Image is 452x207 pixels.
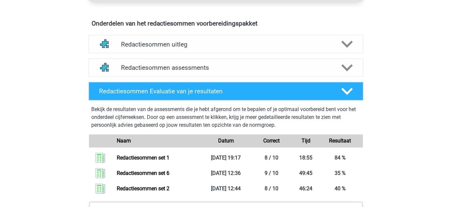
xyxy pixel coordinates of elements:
[99,88,331,95] h4: Redactiesommen Evaluatie van je resultaten
[117,155,169,161] a: Redactiesommen set 1
[117,186,169,192] a: Redactiesommen set 2
[86,82,366,101] a: Redactiesommen Evaluatie van je resultaten
[295,137,318,145] div: Tijd
[86,59,366,77] a: assessments Redactiesommen assessments
[121,41,331,48] h4: Redactiesommen uitleg
[97,36,113,53] img: redactiesommen uitleg
[86,35,366,53] a: uitleg Redactiesommen uitleg
[112,137,203,145] div: Naam
[92,20,360,27] h4: Onderdelen van het redactiesommen voorbereidingspakket
[91,106,361,129] p: Bekijk de resultaten van de assessments die je hebt afgerond om te bepalen of je optimaal voorber...
[121,64,331,72] h4: Redactiesommen assessments
[317,137,363,145] div: Resultaat
[249,137,295,145] div: Correct
[97,60,113,76] img: redactiesommen assessments
[117,170,169,177] a: Redactiesommen set 6
[203,137,249,145] div: Datum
